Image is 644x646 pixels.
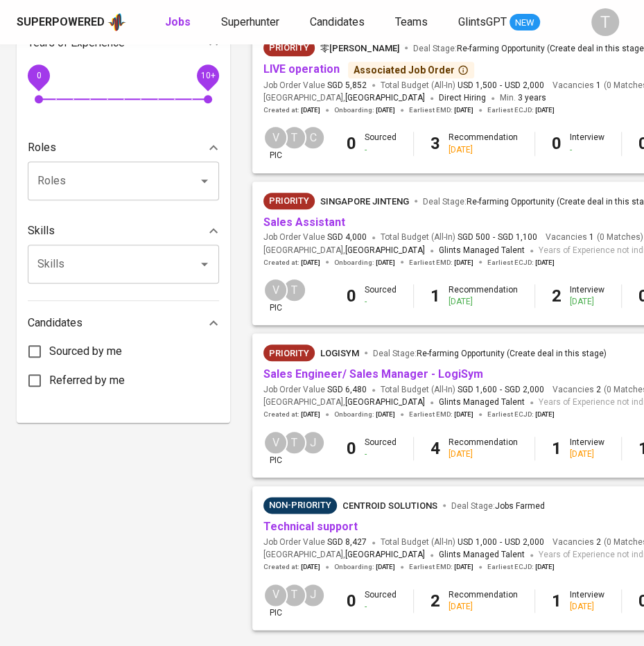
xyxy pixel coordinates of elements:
[365,296,397,308] div: -
[334,105,395,115] span: Onboarding :
[493,232,495,243] span: -
[263,583,288,619] div: pic
[263,536,367,548] span: Job Order Value
[334,410,395,419] span: Onboarding :
[500,93,546,103] span: Min.
[591,8,619,36] div: T
[365,448,397,460] div: -
[449,296,518,308] div: [DATE]
[395,15,428,28] span: Teams
[107,12,126,33] img: app logo
[381,80,544,91] span: Total Budget (All-In)
[587,232,594,243] span: 1
[263,548,425,562] span: [GEOGRAPHIC_DATA] ,
[36,70,41,80] span: 0
[365,437,397,460] div: Sourced
[282,278,306,302] div: T
[430,439,440,458] b: 4
[505,384,544,396] span: SGD 2,000
[570,132,604,155] div: Interview
[263,278,288,314] div: pic
[221,14,282,31] a: Superhunter
[449,448,518,460] div: [DATE]
[439,550,525,559] span: Glints Managed Talent
[320,348,359,358] span: LogiSYM
[454,105,473,115] span: [DATE]
[505,80,544,91] span: USD 2,000
[263,125,288,161] div: pic
[570,601,604,613] div: [DATE]
[28,134,219,161] div: Roles
[376,105,395,115] span: [DATE]
[301,562,320,572] span: [DATE]
[263,430,288,455] div: V
[345,244,425,258] span: [GEOGRAPHIC_DATA]
[200,70,215,80] span: 10+
[409,258,473,268] span: Earliest EMD :
[365,601,397,613] div: -
[458,384,497,396] span: SGD 1,600
[263,216,345,229] a: Sales Assistant
[409,410,473,419] span: Earliest EMD :
[365,284,397,308] div: Sourced
[17,12,126,33] a: Superpoweredapp logo
[347,439,356,458] b: 0
[334,258,395,268] span: Onboarding :
[439,397,525,407] span: Glints Managed Talent
[417,349,607,358] span: Re-farming Opportunity (Create deal in this stage)
[263,193,315,209] div: New Job received from Demand Team
[449,132,518,155] div: Recommendation
[301,125,325,150] div: C
[500,384,502,396] span: -
[500,536,502,548] span: -
[458,80,497,91] span: USD 1,500
[458,232,490,243] span: SGD 500
[552,286,562,306] b: 2
[221,15,279,28] span: Superhunter
[430,134,440,153] b: 3
[454,562,473,572] span: [DATE]
[49,343,122,360] span: Sourced by me
[487,258,555,268] span: Earliest ECJD :
[570,589,604,613] div: Interview
[458,14,540,31] a: GlintsGPT NEW
[505,536,544,548] span: USD 2,000
[347,286,356,306] b: 0
[373,349,607,358] span: Deal Stage :
[458,15,507,28] span: GlintsGPT
[546,232,643,243] span: Vacancies ( 0 Matches )
[409,562,473,572] span: Earliest EMD :
[449,284,518,308] div: Recommendation
[263,41,315,55] span: Priority
[310,15,365,28] span: Candidates
[334,562,395,572] span: Onboarding :
[345,91,425,105] span: [GEOGRAPHIC_DATA]
[345,396,425,410] span: [GEOGRAPHIC_DATA]
[327,536,367,548] span: SGD 8,427
[495,501,545,511] span: Jobs Farmed
[263,105,320,115] span: Created at :
[263,583,288,607] div: V
[449,144,518,156] div: [DATE]
[376,258,395,268] span: [DATE]
[354,63,469,77] div: Associated Job Order
[395,14,430,31] a: Teams
[301,258,320,268] span: [DATE]
[439,93,486,103] span: Direct Hiring
[263,40,315,56] div: New Job received from Demand Team
[301,430,325,455] div: J
[449,589,518,613] div: Recommendation
[535,562,555,572] span: [DATE]
[535,410,555,419] span: [DATE]
[310,14,367,31] a: Candidates
[195,171,214,191] button: Open
[376,410,395,419] span: [DATE]
[454,410,473,419] span: [DATE]
[594,80,601,91] span: 1
[165,14,193,31] a: Jobs
[430,591,440,611] b: 2
[263,278,288,302] div: V
[518,93,546,103] span: 3 years
[327,384,367,396] span: SGD 6,480
[552,591,562,611] b: 1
